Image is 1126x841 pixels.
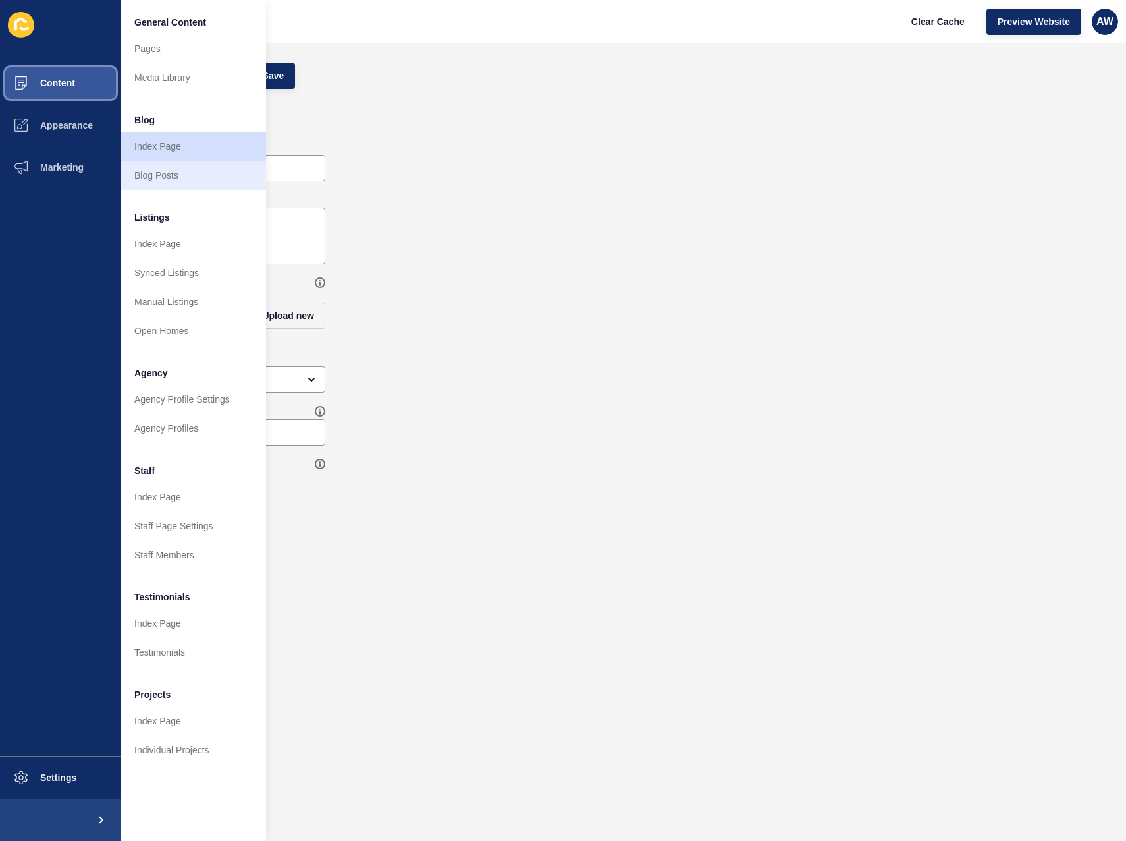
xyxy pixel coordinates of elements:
[121,229,266,258] a: Index Page
[121,132,266,161] a: Index Page
[121,316,266,345] a: Open Homes
[121,414,266,443] a: Agency Profiles
[121,385,266,414] a: Agency Profile Settings
[134,211,170,224] span: Listings
[998,15,1070,28] span: Preview Website
[121,287,266,316] a: Manual Listings
[134,688,171,701] span: Projects
[263,69,284,82] span: Save
[121,540,266,569] a: Staff Members
[1096,15,1113,28] span: AW
[121,707,266,736] a: Index Page
[134,591,190,604] span: Testimonials
[134,464,155,477] span: Staff
[121,34,266,63] a: Pages
[134,113,155,127] span: Blog
[262,309,314,322] span: Upload new
[121,63,266,92] a: Media Library
[121,638,266,667] a: Testimonials
[134,366,168,380] span: Agency
[911,15,965,28] span: Clear Cache
[121,161,266,190] a: Blog Posts
[252,63,296,89] button: Save
[900,9,976,35] button: Clear Cache
[121,609,266,638] a: Index Page
[251,303,325,329] button: Upload new
[134,16,206,29] span: General Content
[121,258,266,287] a: Synced Listings
[121,736,266,765] a: Individual Projects
[986,9,1081,35] button: Preview Website
[121,482,266,511] a: Index Page
[121,511,266,540] a: Staff Page Settings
